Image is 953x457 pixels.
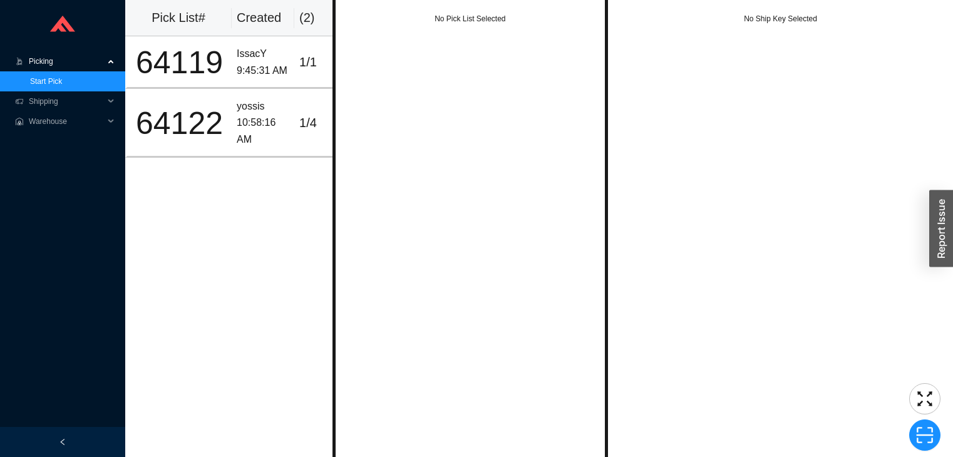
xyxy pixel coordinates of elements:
[237,46,289,63] div: IssacY
[237,63,289,80] div: 9:45:31 AM
[29,91,104,111] span: Shipping
[29,111,104,131] span: Warehouse
[299,8,339,28] div: ( 2 )
[237,98,289,115] div: yossis
[132,108,227,139] div: 64122
[299,52,337,73] div: 1 / 1
[909,419,940,451] button: scan
[299,113,337,133] div: 1 / 4
[237,115,289,148] div: 10:58:16 AM
[30,77,62,86] a: Start Pick
[910,426,940,444] span: scan
[336,13,605,25] div: No Pick List Selected
[608,13,953,25] div: No Ship Key Selected
[910,389,940,408] span: fullscreen
[909,383,940,414] button: fullscreen
[132,47,227,78] div: 64119
[59,438,66,446] span: left
[29,51,104,71] span: Picking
